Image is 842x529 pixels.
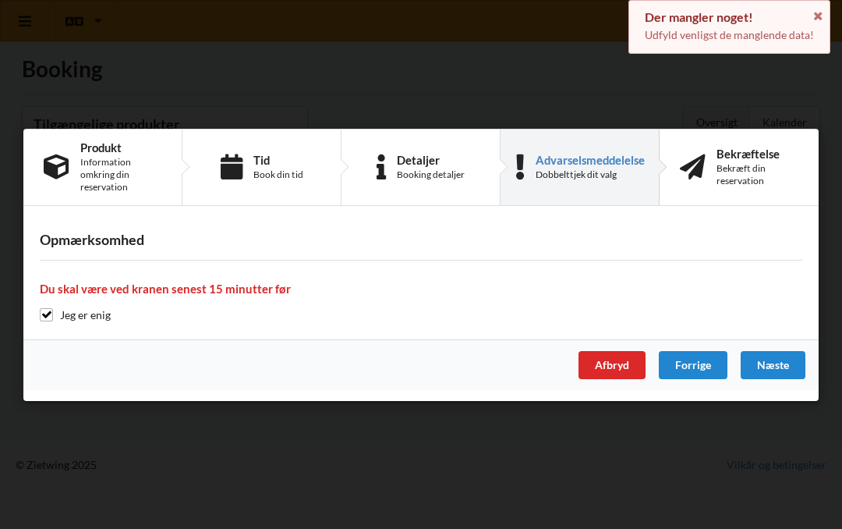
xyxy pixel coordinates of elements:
[741,351,805,379] div: Næste
[645,27,814,43] p: Udfyld venligst de manglende data!
[253,153,303,165] div: Tid
[397,168,465,180] div: Booking detaljer
[40,308,111,321] label: Jeg er enig
[536,168,645,180] div: Dobbelttjek dit valg
[659,351,727,379] div: Forrige
[40,282,802,296] h4: Du skal være ved kranen senest 15 minutter før
[253,168,303,180] div: Book din tid
[716,147,798,159] div: Bekræftelse
[80,155,161,193] div: Information omkring din reservation
[397,153,465,165] div: Detaljer
[40,231,802,249] h3: Opmærksomhed
[645,9,814,25] div: Der mangler noget!
[80,140,161,153] div: Produkt
[578,351,646,379] div: Afbryd
[716,162,798,186] div: Bekræft din reservation
[536,153,645,165] div: Advarselsmeddelelse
